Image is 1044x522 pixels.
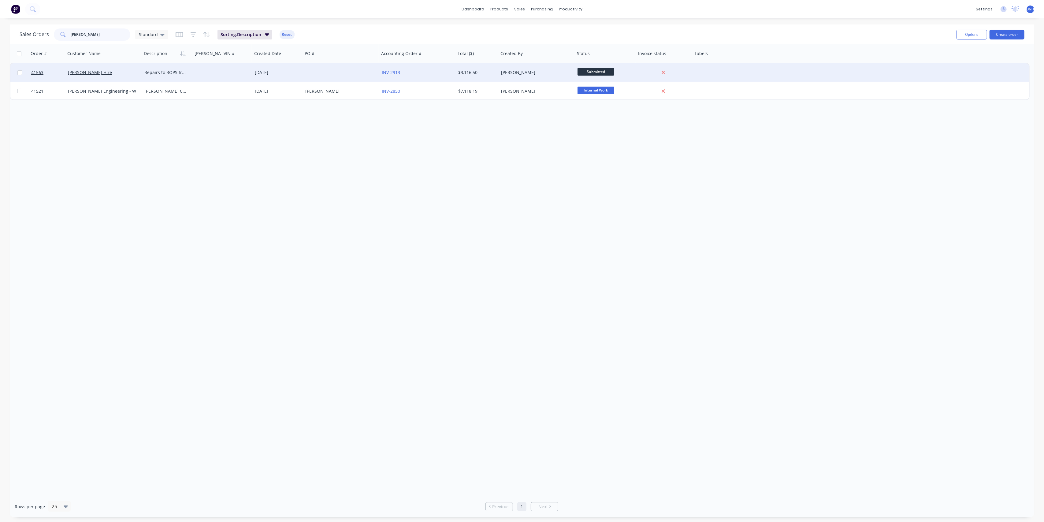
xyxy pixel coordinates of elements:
div: [PERSON_NAME] Contracting Re Work [144,88,188,94]
a: 41521 [31,82,68,100]
div: VIN # [224,50,235,57]
img: Factory [11,5,20,14]
span: Previous [492,504,510,510]
button: Reset [280,30,295,39]
div: Labels [695,50,708,57]
input: Search... [71,28,131,41]
button: Create order [990,30,1024,39]
span: Rows per page [15,504,45,510]
div: Created By [500,50,523,57]
ul: Pagination [483,502,561,511]
a: INV-2850 [382,88,400,94]
button: Options [957,30,987,39]
div: [PERSON_NAME] [305,88,373,94]
div: [PERSON_NAME]# [195,50,232,57]
a: dashboard [459,5,487,14]
div: Created Date [254,50,281,57]
div: purchasing [528,5,556,14]
span: Internal Work [578,87,614,94]
div: [PERSON_NAME] [501,88,569,94]
span: 41521 [31,88,43,94]
div: Accounting Order # [381,50,422,57]
button: Sorting:Description [217,30,272,39]
a: [PERSON_NAME] Engineering - Warranty [68,88,151,94]
div: Total ($) [458,50,474,57]
span: Standard [139,31,158,38]
div: products [487,5,511,14]
div: Status [577,50,590,57]
div: [PERSON_NAME] [501,69,569,76]
a: Previous page [486,504,513,510]
span: Next [538,504,548,510]
div: [DATE] [255,69,300,76]
div: $3,116.50 [458,69,494,76]
div: Customer Name [67,50,101,57]
a: 41563 [31,63,68,82]
div: sales [511,5,528,14]
div: PO # [305,50,314,57]
div: $7,118.19 [458,88,494,94]
div: Repairs to ROPS frame [144,69,188,76]
div: productivity [556,5,585,14]
span: Sorting: Description [221,32,261,38]
a: INV-2913 [382,69,400,75]
div: Invoice status [638,50,666,57]
a: [PERSON_NAME] Hire [68,69,112,75]
div: Order # [31,50,47,57]
div: settings [973,5,996,14]
h1: Sales Orders [20,32,49,37]
a: Page 1 is your current page [517,502,526,511]
div: [DATE] [255,88,300,94]
span: 41563 [31,69,43,76]
span: Submitted [578,68,614,76]
a: Next page [531,504,558,510]
div: Description [144,50,167,57]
